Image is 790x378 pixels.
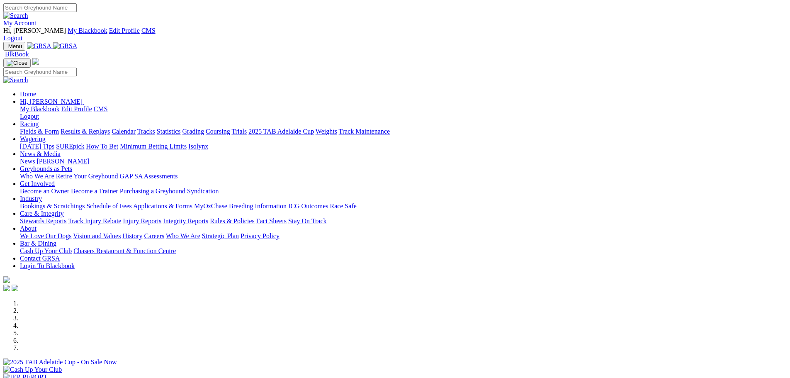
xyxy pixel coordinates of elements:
[3,276,10,283] img: logo-grsa-white.png
[182,128,204,135] a: Grading
[20,188,787,195] div: Get Involved
[3,68,77,76] input: Search
[3,366,62,373] img: Cash Up Your Club
[3,358,117,366] img: 2025 TAB Adelaide Cup - On Sale Now
[20,158,35,165] a: News
[112,128,136,135] a: Calendar
[288,202,328,210] a: ICG Outcomes
[20,98,83,105] span: Hi, [PERSON_NAME]
[20,135,46,142] a: Wagering
[3,27,66,34] span: Hi, [PERSON_NAME]
[36,158,89,165] a: [PERSON_NAME]
[5,51,29,58] span: BlkBook
[20,217,787,225] div: Care & Integrity
[7,60,27,66] img: Close
[120,143,187,150] a: Minimum Betting Limits
[20,255,60,262] a: Contact GRSA
[20,225,36,232] a: About
[133,202,192,210] a: Applications & Forms
[61,128,110,135] a: Results & Replays
[144,232,164,239] a: Careers
[27,42,51,50] img: GRSA
[56,143,84,150] a: SUREpick
[206,128,230,135] a: Coursing
[61,105,92,112] a: Edit Profile
[20,180,55,187] a: Get Involved
[20,202,787,210] div: Industry
[241,232,280,239] a: Privacy Policy
[20,98,84,105] a: Hi, [PERSON_NAME]
[20,195,42,202] a: Industry
[73,232,121,239] a: Vision and Values
[141,27,156,34] a: CMS
[166,232,200,239] a: Who We Are
[20,150,61,157] a: News & Media
[3,59,31,68] button: Toggle navigation
[3,27,787,42] div: My Account
[20,202,85,210] a: Bookings & Scratchings
[20,247,787,255] div: Bar & Dining
[3,20,36,27] a: My Account
[339,128,390,135] a: Track Maintenance
[32,58,39,65] img: logo-grsa-white.png
[3,12,28,20] img: Search
[20,247,72,254] a: Cash Up Your Club
[8,43,22,49] span: Menu
[20,210,64,217] a: Care & Integrity
[68,217,121,224] a: Track Injury Rebate
[73,247,176,254] a: Chasers Restaurant & Function Centre
[229,202,287,210] a: Breeding Information
[20,90,36,98] a: Home
[248,128,314,135] a: 2025 TAB Adelaide Cup
[3,42,25,51] button: Toggle navigation
[20,173,787,180] div: Greyhounds as Pets
[157,128,181,135] a: Statistics
[202,232,239,239] a: Strategic Plan
[68,27,107,34] a: My Blackbook
[20,232,71,239] a: We Love Our Dogs
[12,285,18,291] img: twitter.svg
[109,27,140,34] a: Edit Profile
[3,285,10,291] img: facebook.svg
[123,217,161,224] a: Injury Reports
[3,3,77,12] input: Search
[231,128,247,135] a: Trials
[20,105,60,112] a: My Blackbook
[20,128,59,135] a: Fields & Form
[20,105,787,120] div: Hi, [PERSON_NAME]
[188,143,208,150] a: Isolynx
[20,120,39,127] a: Racing
[20,217,66,224] a: Stewards Reports
[53,42,78,50] img: GRSA
[120,188,185,195] a: Purchasing a Greyhound
[56,173,118,180] a: Retire Your Greyhound
[330,202,356,210] a: Race Safe
[20,232,787,240] div: About
[20,143,54,150] a: [DATE] Tips
[86,202,131,210] a: Schedule of Fees
[20,240,56,247] a: Bar & Dining
[163,217,208,224] a: Integrity Reports
[20,262,75,269] a: Login To Blackbook
[3,51,29,58] a: BlkBook
[137,128,155,135] a: Tracks
[86,143,119,150] a: How To Bet
[256,217,287,224] a: Fact Sheets
[94,105,108,112] a: CMS
[71,188,118,195] a: Become a Trainer
[20,173,54,180] a: Who We Are
[122,232,142,239] a: History
[120,173,178,180] a: GAP SA Assessments
[194,202,227,210] a: MyOzChase
[187,188,219,195] a: Syndication
[20,158,787,165] div: News & Media
[20,143,787,150] div: Wagering
[20,188,69,195] a: Become an Owner
[288,217,326,224] a: Stay On Track
[316,128,337,135] a: Weights
[3,76,28,84] img: Search
[210,217,255,224] a: Rules & Policies
[20,165,72,172] a: Greyhounds as Pets
[3,34,22,41] a: Logout
[20,128,787,135] div: Racing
